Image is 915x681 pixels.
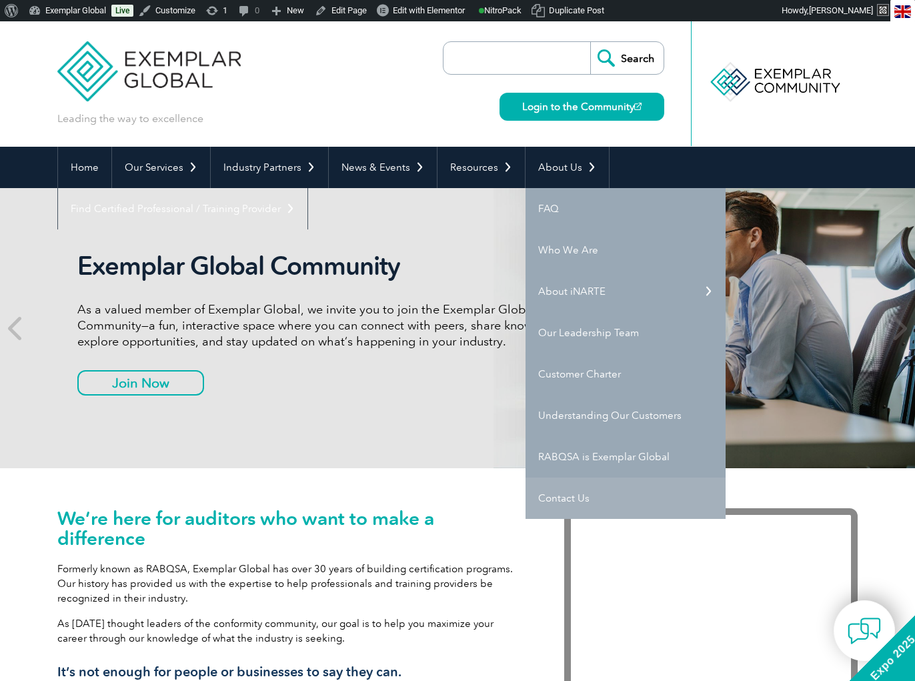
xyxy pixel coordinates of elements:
[526,395,726,436] a: Understanding Our Customers
[526,312,726,354] a: Our Leadership Team
[58,188,307,229] a: Find Certified Professional / Training Provider
[77,370,204,396] a: Join Now
[437,147,525,188] a: Resources
[634,103,642,110] img: open_square.png
[111,5,133,17] a: Live
[809,5,873,15] span: [PERSON_NAME]
[526,436,726,478] a: RABQSA is Exemplar Global
[526,271,726,312] a: About iNARTE
[500,93,664,121] a: Login to the Community
[57,616,524,646] p: As [DATE] thought leaders of the conformity community, our goal is to help you maximize your care...
[526,354,726,395] a: Customer Charter
[211,147,328,188] a: Industry Partners
[112,147,210,188] a: Our Services
[526,188,726,229] a: FAQ
[77,301,578,350] p: As a valued member of Exemplar Global, we invite you to join the Exemplar Global Community—a fun,...
[57,111,203,126] p: Leading the way to excellence
[590,42,664,74] input: Search
[57,562,524,606] p: Formerly known as RABQSA, Exemplar Global has over 30 years of building certification programs. O...
[58,147,111,188] a: Home
[848,614,881,648] img: contact-chat.png
[57,21,241,101] img: Exemplar Global
[57,508,524,548] h1: We’re here for auditors who want to make a difference
[894,5,911,18] img: en
[393,5,465,15] span: Edit with Elementor
[77,251,578,281] h2: Exemplar Global Community
[526,478,726,519] a: Contact Us
[526,147,609,188] a: About Us
[329,147,437,188] a: News & Events
[526,229,726,271] a: Who We Are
